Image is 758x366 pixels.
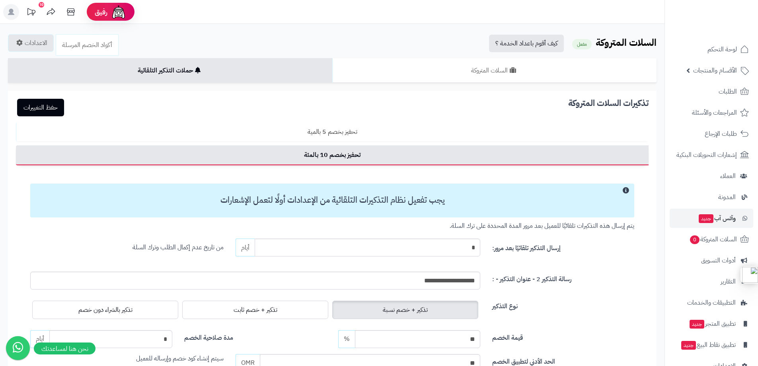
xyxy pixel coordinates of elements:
span: رفيق [95,7,107,17]
span: أيام [30,330,49,348]
small: يتم إرسال هذه التذكيرات تلقائيًا للعميل بعد مرور المدة المحددة على ترك السلة. [450,221,634,231]
a: تطبيق المتجرجديد [670,314,753,333]
span: تطبيق المتجر [689,318,736,329]
a: وآتس آبجديد [670,209,753,228]
a: المراجعات والأسئلة [670,103,753,122]
a: تحديثات المنصة [21,4,41,22]
a: أدوات التسويق [670,251,753,270]
div: 10 [39,2,44,8]
a: المدونة [670,188,753,207]
b: السلات المتروكة [596,35,657,50]
a: لوحة التحكم [670,40,753,59]
span: الأقسام والمنتجات [693,65,737,76]
span: جديد [681,341,696,350]
a: إشعارات التحويلات البنكية [670,145,753,164]
b: تذكيرات السلات المتروكة [568,97,649,110]
label: رسالة التذكير 2 - عنوان التذكير - : [492,272,571,284]
span: التطبيقات والخدمات [687,297,736,308]
span: جديد [699,214,713,223]
span: أيام [236,239,255,256]
a: كيف أقوم باعداد الخدمة ؟ [489,35,564,52]
span: التقارير [721,276,736,287]
a: الطلبات [670,82,753,101]
span: 0 [690,235,700,244]
label: قيمة الخصم [492,330,523,343]
a: حملات التذكير التلقائية [8,58,332,83]
span: تذكير + خصم ثابت [234,305,277,315]
a: التقارير [670,272,753,291]
a: الاعدادات [8,34,54,52]
h3: يجب تفعيل نظام التذكيرات التلقائية من الإعدادات أولًا لتعمل الإشعارات [34,196,631,205]
span: جديد [690,320,704,329]
img: ai-face.png [111,4,127,20]
a: تطبيق نقاط البيعجديد [670,335,753,354]
span: من تاريخ عدم إكمال الطلب وترك السلة [133,243,224,252]
a: تحفيز بخصم 5 بالمية [16,122,648,141]
span: تذكير + خصم نسبة [383,305,428,315]
span: سيتم إنشاء كود خصم وإرساله للعميل [136,354,224,363]
a: أكواد الخصم المرسلة [56,34,119,56]
span: المراجعات والأسئلة [692,107,737,118]
span: وآتس آب [698,213,736,224]
span: تطبيق نقاط البيع [680,339,736,350]
span: تذكير بالشراء دون خصم [78,305,133,315]
label: مدة صلاحية الخصم [184,330,233,343]
a: السلات المتروكة [332,58,657,83]
span: العملاء [720,170,736,182]
a: طلبات الإرجاع [670,124,753,143]
span: طلبات الإرجاع [705,128,737,139]
a: تحفيز بخصم 10 بالمئة [16,145,649,165]
span: أدوات التسويق [701,255,736,266]
span: المدونة [718,192,736,203]
span: الطلبات [719,86,737,97]
label: إرسال التذكير تلقائيًا بعد مرور: [492,241,561,253]
span: إشعارات التحويلات البنكية [676,149,737,160]
span: لوحة التحكم [707,44,737,55]
button: حفظ التغييرات [17,99,64,116]
a: العملاء [670,166,753,186]
a: السلات المتروكة0 [670,230,753,249]
a: التطبيقات والخدمات [670,293,753,312]
span: % [344,334,350,344]
span: السلات المتروكة [689,234,737,245]
small: مفعل [572,39,592,49]
label: نوع التذكير [492,299,518,311]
